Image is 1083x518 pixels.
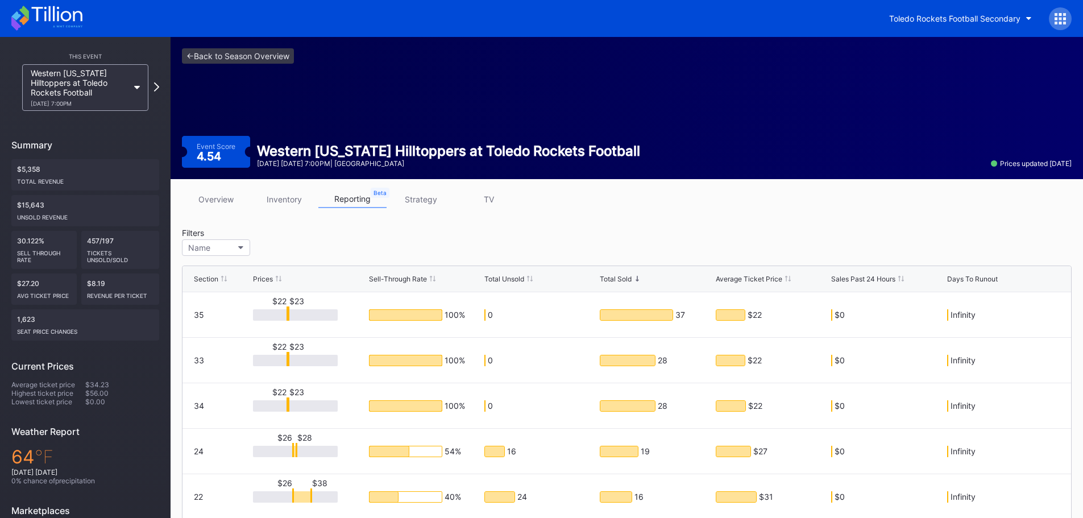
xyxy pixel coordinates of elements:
[11,397,85,406] div: Lowest ticket price
[759,492,773,502] div: $31
[272,342,287,351] div: $22
[31,68,128,107] div: Western [US_STATE] Hilltoppers at Toledo Rockets Football
[517,492,527,502] div: 24
[507,446,516,457] div: 16
[17,173,153,185] div: Total Revenue
[369,275,427,283] div: Sell-Through Rate
[297,433,312,442] div: $28
[182,190,250,208] a: overview
[11,309,159,341] div: 1,623
[11,446,159,468] div: 64
[11,380,85,389] div: Average ticket price
[387,190,455,208] a: strategy
[835,355,845,366] div: $0
[318,190,387,208] a: reporting
[445,310,465,320] div: 100 %
[11,476,159,485] div: 0 % chance of precipitation
[197,151,224,162] div: 4.54
[194,355,204,365] div: 33
[17,209,153,221] div: Unsold Revenue
[445,401,465,411] div: 100 %
[947,275,998,283] div: Days To Runout
[312,478,327,488] div: $38
[11,468,159,476] div: [DATE] [DATE]
[277,478,292,488] div: $26
[253,275,273,283] div: Prices
[641,446,650,457] div: 19
[951,492,976,502] div: Infinity
[445,446,461,457] div: 54 %
[272,296,287,306] div: $22
[17,324,153,335] div: seat price changes
[951,310,976,320] div: Infinity
[889,14,1020,23] div: Toledo Rockets Football Secondary
[951,355,976,366] div: Infinity
[488,401,493,411] div: 0
[658,355,667,366] div: 28
[675,310,685,320] div: 37
[17,288,71,299] div: Avg ticket price
[289,387,304,397] div: $23
[748,310,762,320] div: $22
[81,231,160,269] div: 457/197
[835,446,845,457] div: $0
[748,355,762,366] div: $22
[11,426,159,437] div: Weather Report
[11,505,159,516] div: Marketplaces
[277,433,292,442] div: $26
[197,142,235,151] div: Event Score
[835,401,845,411] div: $0
[194,446,204,456] div: 24
[445,355,465,366] div: 100 %
[835,310,845,320] div: $0
[991,159,1072,168] div: Prices updated [DATE]
[182,48,294,64] a: <-Back to Season Overview
[600,275,632,283] div: Total Sold
[85,380,159,389] div: $34.23
[881,8,1040,29] button: Toledo Rockets Football Secondary
[257,159,640,168] div: [DATE] [DATE] 7:00PM | [GEOGRAPHIC_DATA]
[194,492,203,502] div: 22
[11,139,159,151] div: Summary
[835,492,845,502] div: $0
[250,190,318,208] a: inventory
[488,310,493,320] div: 0
[17,245,71,263] div: Sell Through Rate
[35,446,53,468] span: ℉
[11,360,159,372] div: Current Prices
[445,492,461,502] div: 40 %
[85,389,159,397] div: $56.00
[753,446,767,457] div: $27
[634,492,644,502] div: 16
[484,275,524,283] div: Total Unsold
[194,275,218,283] div: Section
[194,401,204,411] div: 34
[188,243,210,252] div: Name
[289,342,304,351] div: $23
[194,310,204,320] div: 35
[289,296,304,306] div: $23
[272,387,287,397] div: $22
[716,275,782,283] div: Average Ticket Price
[11,273,77,305] div: $27.20
[81,273,160,305] div: $8.19
[11,159,159,190] div: $5,358
[831,275,895,283] div: Sales Past 24 Hours
[455,190,523,208] a: TV
[87,245,154,263] div: Tickets Unsold/Sold
[951,401,976,411] div: Infinity
[951,446,976,457] div: Infinity
[182,239,250,256] button: Name
[257,143,640,159] div: Western [US_STATE] Hilltoppers at Toledo Rockets Football
[11,53,159,60] div: This Event
[488,355,493,366] div: 0
[11,231,77,269] div: 30.122%
[748,401,762,411] div: $22
[11,195,159,226] div: $15,643
[658,401,667,411] div: 28
[11,389,85,397] div: Highest ticket price
[182,228,256,238] div: Filters
[87,288,154,299] div: Revenue per ticket
[85,397,159,406] div: $0.00
[31,100,128,107] div: [DATE] 7:00PM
